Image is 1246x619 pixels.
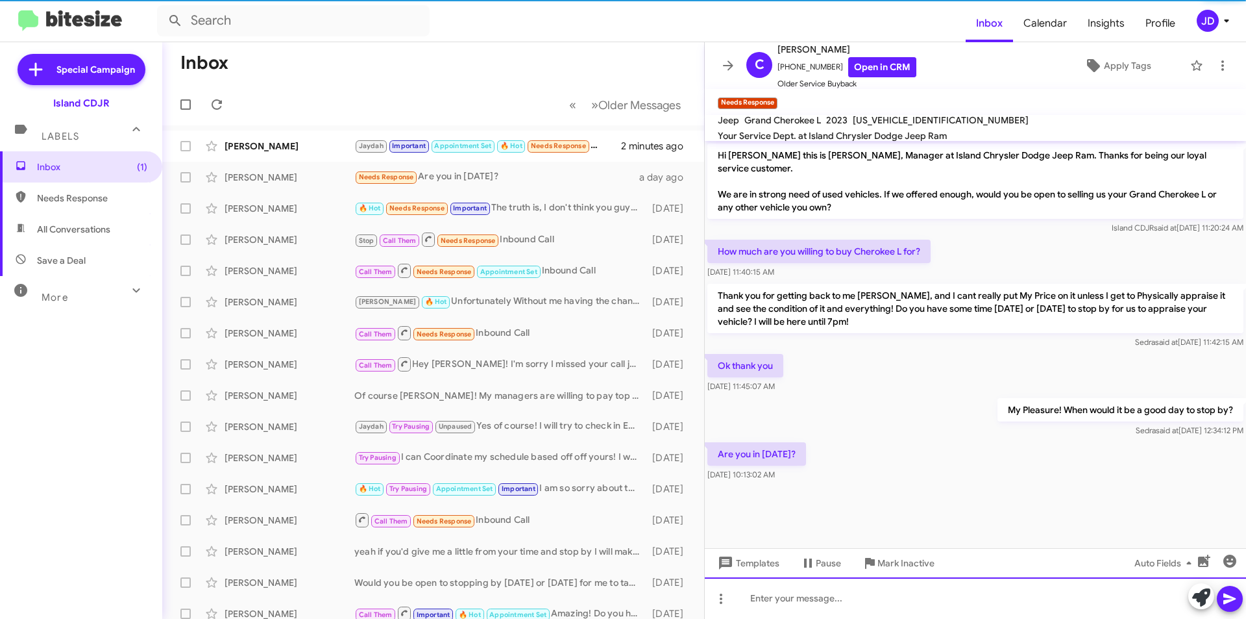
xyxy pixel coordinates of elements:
[354,481,646,496] div: I am so sorry about that [PERSON_NAME], I will forward this matter to my managers!
[646,264,694,277] div: [DATE]
[225,296,354,309] div: [PERSON_NAME]
[715,551,779,575] span: Templates
[354,545,646,558] div: yeah if you'd give me a little from your time and stop by I will make sure it will not be Wasted!
[359,611,393,619] span: Call Them
[354,325,646,341] div: Inbound Call
[718,114,739,126] span: Jeep
[137,160,147,173] span: (1)
[1124,551,1207,575] button: Auto Fields
[826,114,848,126] span: 2023
[359,236,374,245] span: Stop
[621,140,694,153] div: 2 minutes ago
[718,97,777,109] small: Needs Response
[707,267,774,277] span: [DATE] 11:40:15 AM
[591,97,598,113] span: »
[707,144,1243,219] p: Hi [PERSON_NAME] this is [PERSON_NAME], Manager at Island Chrysler Dodge Jeep Ram. Thanks for bei...
[359,173,414,181] span: Needs Response
[354,170,639,184] div: Are you in [DATE]?
[1135,337,1243,347] span: Sedra [DATE] 11:42:15 AM
[777,42,916,57] span: [PERSON_NAME]
[392,422,430,431] span: Try Pausing
[718,130,947,142] span: Your Service Dept. at Island Chrysler Dodge Jeep Ram
[502,485,535,493] span: Important
[1156,425,1179,435] span: said at
[646,233,694,246] div: [DATE]
[354,262,646,279] div: Inbound Call
[561,92,584,118] button: Previous
[707,442,806,466] p: Are you in [DATE]?
[439,422,472,431] span: Unpaused
[383,236,417,245] span: Call Them
[707,284,1243,333] p: Thank you for getting back to me [PERSON_NAME], and I cant really put My Price on it unless I get...
[531,142,586,150] span: Needs Response
[816,551,841,575] span: Pause
[646,327,694,340] div: [DATE]
[646,514,694,527] div: [DATE]
[417,611,450,619] span: Important
[225,327,354,340] div: [PERSON_NAME]
[489,611,546,619] span: Appointment Set
[359,422,384,431] span: Jaydah
[777,57,916,77] span: [PHONE_NUMBER]
[997,398,1243,422] p: My Pleasure! When would it be a good day to stop by?
[646,545,694,558] div: [DATE]
[646,202,694,215] div: [DATE]
[646,451,694,464] div: [DATE]
[225,202,354,215] div: [PERSON_NAME]
[425,297,447,306] span: 🔥 Hot
[225,576,354,589] div: [PERSON_NAME]
[1077,5,1135,42] a: Insights
[359,453,397,462] span: Try Pausing
[1134,551,1197,575] span: Auto Fields
[480,268,537,276] span: Appointment Set
[1136,425,1243,435] span: Sedra [DATE] 12:34:12 PM
[157,5,430,36] input: Search
[459,611,481,619] span: 🔥 Hot
[354,138,621,153] div: Good morning I'm still interested in potentially selling my car
[851,551,945,575] button: Mark Inactive
[354,419,646,434] div: Yes of course! I will try to check in Early [DATE] Morning In hopes to getting you on the schedul...
[225,264,354,277] div: [PERSON_NAME]
[1154,223,1177,233] span: said at
[417,330,472,338] span: Needs Response
[42,292,68,303] span: More
[359,204,381,212] span: 🔥 Hot
[354,231,646,247] div: Inbound Call
[707,470,775,479] span: [DATE] 10:13:02 AM
[225,451,354,464] div: [PERSON_NAME]
[225,545,354,558] div: [PERSON_NAME]
[374,517,408,525] span: Call Them
[354,576,646,589] div: Would you be open to stopping by [DATE] or [DATE] for me to take a look at your vehicle? I will t...
[1013,5,1077,42] a: Calendar
[1112,223,1243,233] span: Island CDJR [DATE] 11:20:24 AM
[707,240,931,263] p: How much are you willing to buy Cherokee L for?
[180,53,228,73] h1: Inbox
[53,97,110,110] div: Island CDJR
[848,57,916,77] a: Open in CRM
[359,142,384,150] span: Jaydah
[389,204,445,212] span: Needs Response
[707,381,775,391] span: [DATE] 11:45:07 AM
[354,356,646,372] div: Hey [PERSON_NAME]! I'm sorry I missed your call just now, I tried giving you a call back! Are you...
[1135,5,1186,42] a: Profile
[1104,54,1151,77] span: Apply Tags
[225,140,354,153] div: [PERSON_NAME]
[392,142,426,150] span: Important
[646,483,694,496] div: [DATE]
[359,330,393,338] span: Call Them
[707,354,783,377] p: Ok thank you
[225,233,354,246] div: [PERSON_NAME]
[1051,54,1184,77] button: Apply Tags
[434,142,491,150] span: Appointment Set
[646,389,694,402] div: [DATE]
[37,254,86,267] span: Save a Deal
[354,512,646,528] div: Inbound Call
[56,63,135,76] span: Special Campaign
[853,114,1029,126] span: [US_VEHICLE_IDENTIFICATION_NUMBER]
[417,268,472,276] span: Needs Response
[37,160,147,173] span: Inbox
[42,131,79,142] span: Labels
[966,5,1013,42] a: Inbox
